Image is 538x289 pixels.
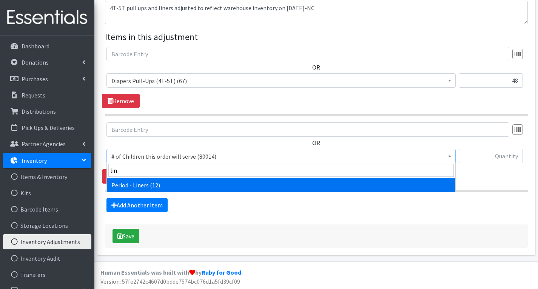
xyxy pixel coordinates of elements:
[3,234,91,249] a: Inventory Adjustments
[22,75,48,83] p: Purchases
[22,157,47,164] p: Inventory
[3,153,91,168] a: Inventory
[22,59,49,66] p: Donations
[459,149,523,163] input: Quantity
[22,42,49,50] p: Dashboard
[3,185,91,201] a: Kits
[3,39,91,54] a: Dashboard
[3,120,91,135] a: Pick Ups & Deliveries
[102,169,140,184] a: Remove
[111,151,451,162] span: # of Children this order will serve (80014)
[3,169,91,184] a: Items & Inventory
[106,198,168,212] a: Add Another Item
[105,30,528,44] legend: Items in this adjustment
[22,108,56,115] p: Distributions
[100,278,240,285] span: Version: 57fe2742c4607d0bdde7574bc076d1a5fd39cf09
[22,140,66,148] p: Partner Agencies
[106,73,456,88] span: Diapers Pull-Ups (4T-5T) (67)
[3,5,91,30] img: HumanEssentials
[3,136,91,151] a: Partner Agencies
[312,138,320,147] label: OR
[102,94,140,108] a: Remove
[22,91,45,99] p: Requests
[106,47,509,61] input: Barcode Entry
[3,251,91,266] a: Inventory Audit
[3,267,91,282] a: Transfers
[100,269,243,276] strong: Human Essentials was built with by .
[459,73,523,88] input: Quantity
[202,269,241,276] a: Ruby for Good
[106,149,456,163] span: # of Children this order will serve (80014)
[113,229,139,243] button: Save
[3,104,91,119] a: Distributions
[3,71,91,87] a: Purchases
[106,122,509,137] input: Barcode Entry
[312,63,320,72] label: OR
[111,76,451,86] span: Diapers Pull-Ups (4T-5T) (67)
[3,88,91,103] a: Requests
[3,218,91,233] a: Storage Locations
[3,202,91,217] a: Barcode Items
[3,55,91,70] a: Donations
[107,178,455,192] li: Period - Liners (12)
[22,124,75,131] p: Pick Ups & Deliveries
